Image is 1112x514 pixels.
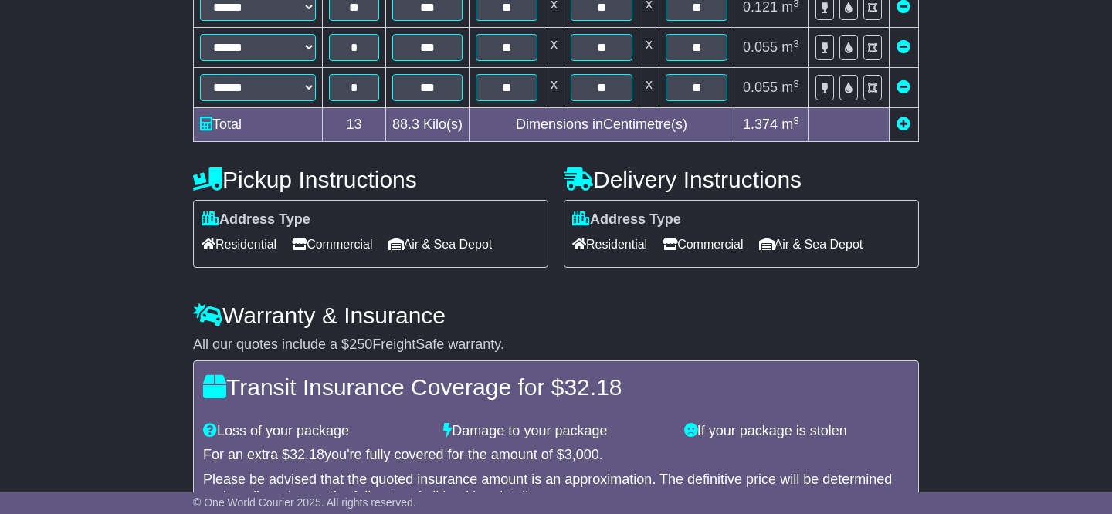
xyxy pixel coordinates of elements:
[193,496,416,509] span: © One World Courier 2025. All rights reserved.
[572,211,681,228] label: Address Type
[676,423,917,440] div: If your package is stolen
[193,336,919,353] div: All our quotes include a $ FreightSafe warranty.
[743,39,778,55] span: 0.055
[195,423,436,440] div: Loss of your package
[793,78,799,90] sup: 3
[781,117,799,132] span: m
[392,117,419,132] span: 88.3
[781,39,799,55] span: m
[564,374,622,400] span: 32.18
[290,447,324,462] span: 32.18
[203,447,909,464] div: For an extra $ you're fully covered for the amount of $ .
[639,68,659,108] td: x
[897,79,910,95] a: Remove this item
[572,232,647,256] span: Residential
[349,336,372,352] span: 250
[639,28,659,68] td: x
[470,108,734,142] td: Dimensions in Centimetre(s)
[793,115,799,127] sup: 3
[793,38,799,49] sup: 3
[202,211,310,228] label: Address Type
[193,167,548,192] h4: Pickup Instructions
[897,117,910,132] a: Add new item
[897,39,910,55] a: Remove this item
[386,108,470,142] td: Kilo(s)
[781,79,799,95] span: m
[663,232,743,256] span: Commercial
[388,232,493,256] span: Air & Sea Depot
[436,423,676,440] div: Damage to your package
[544,28,564,68] td: x
[194,108,323,142] td: Total
[202,232,276,256] span: Residential
[544,68,564,108] td: x
[564,167,919,192] h4: Delivery Instructions
[743,117,778,132] span: 1.374
[203,374,909,400] h4: Transit Insurance Coverage for $
[759,232,863,256] span: Air & Sea Depot
[564,447,599,462] span: 3,000
[743,79,778,95] span: 0.055
[323,108,386,142] td: 13
[292,232,372,256] span: Commercial
[203,472,909,505] div: Please be advised that the quoted insurance amount is an approximation. The definitive price will...
[193,303,919,328] h4: Warranty & Insurance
